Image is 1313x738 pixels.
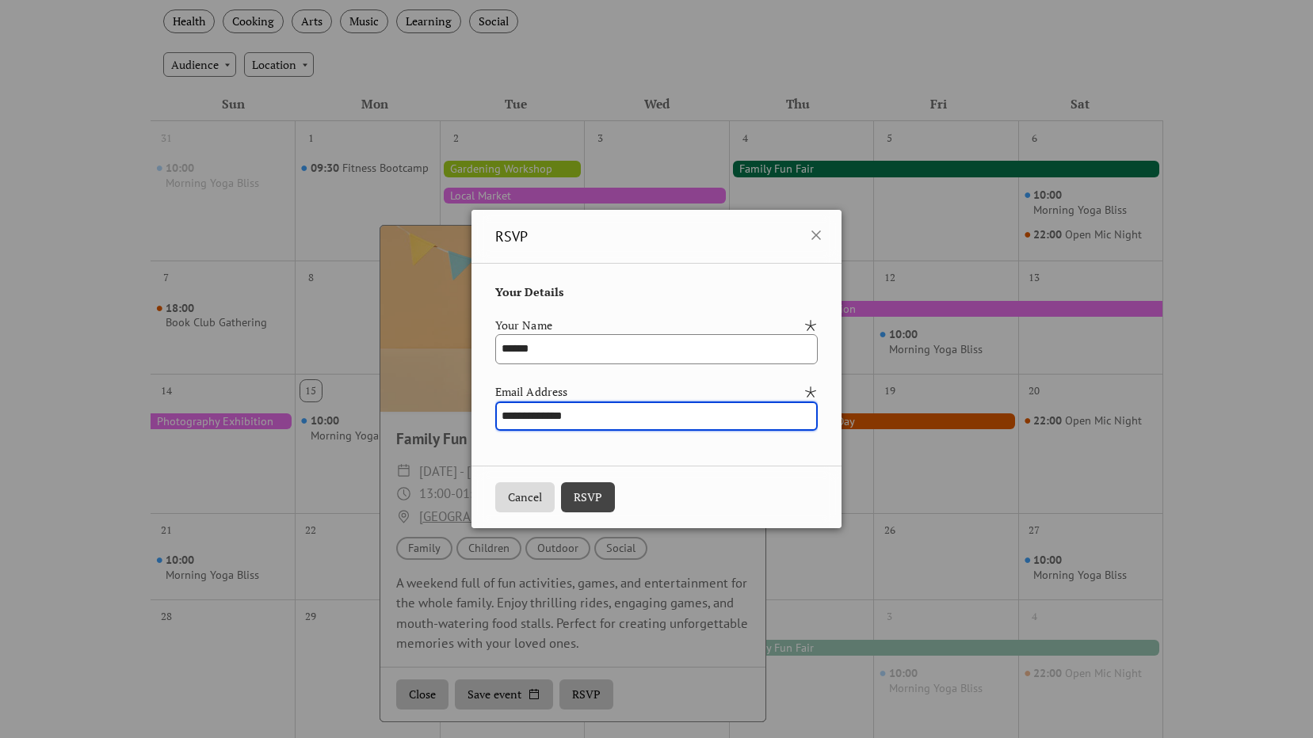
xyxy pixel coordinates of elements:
span: Your Details [495,283,564,301]
button: RSVP [561,482,615,512]
span: RSVP [495,226,528,247]
button: Cancel [495,482,555,512]
div: Your Name [495,317,800,334]
div: Email Address [495,383,800,401]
